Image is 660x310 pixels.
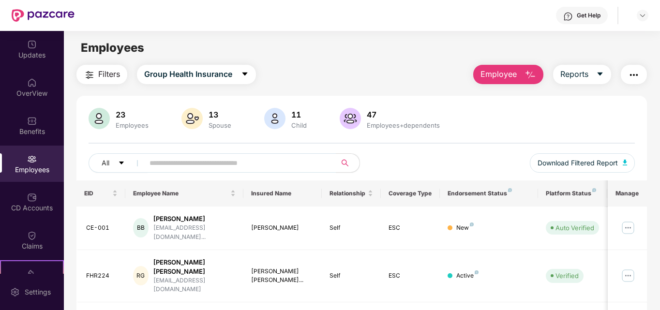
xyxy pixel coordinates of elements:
[525,69,536,81] img: svg+xml;base64,PHN2ZyB4bWxucz0iaHR0cDovL3d3dy53My5vcmcvMjAwMC9zdmciIHhtbG5zOnhsaW5rPSJodHRwOi8vd3...
[340,108,361,129] img: svg+xml;base64,PHN2ZyB4bWxucz0iaHR0cDovL3d3dy53My5vcmcvMjAwMC9zdmciIHhtbG5zOnhsaW5rPSJodHRwOi8vd3...
[84,190,111,197] span: EID
[89,108,110,129] img: svg+xml;base64,PHN2ZyB4bWxucz0iaHR0cDovL3d3dy53My5vcmcvMjAwMC9zdmciIHhtbG5zOnhsaW5rPSJodHRwOi8vd3...
[125,180,243,207] th: Employee Name
[251,267,315,285] div: [PERSON_NAME] [PERSON_NAME]...
[480,68,517,80] span: Employee
[153,223,236,242] div: [EMAIL_ADDRESS][DOMAIN_NAME]...
[81,41,144,55] span: Employees
[207,110,233,119] div: 13
[553,65,611,84] button: Reportscaret-down
[102,158,109,168] span: All
[133,266,148,285] div: RG
[289,110,309,119] div: 11
[264,108,285,129] img: svg+xml;base64,PHN2ZyB4bWxucz0iaHR0cDovL3d3dy53My5vcmcvMjAwMC9zdmciIHhtbG5zOnhsaW5rPSJodHRwOi8vd3...
[475,270,479,274] img: svg+xml;base64,PHN2ZyB4bWxucz0iaHR0cDovL3d3dy53My5vcmcvMjAwMC9zdmciIHdpZHRoPSI4IiBoZWlnaHQ9IjgiIH...
[153,258,236,276] div: [PERSON_NAME] [PERSON_NAME]
[639,12,646,19] img: svg+xml;base64,PHN2ZyBpZD0iRHJvcGRvd24tMzJ4MzIiIHhtbG5zPSJodHRwOi8vd3d3LnczLm9yZy8yMDAwL3N2ZyIgd2...
[628,69,640,81] img: svg+xml;base64,PHN2ZyB4bWxucz0iaHR0cDovL3d3dy53My5vcmcvMjAwMC9zdmciIHdpZHRoPSIyNCIgaGVpZ2h0PSIyNC...
[27,116,37,126] img: svg+xml;base64,PHN2ZyBpZD0iQmVuZWZpdHMiIHhtbG5zPSJodHRwOi8vd3d3LnczLm9yZy8yMDAwL3N2ZyIgd2lkdGg9Ij...
[10,287,20,297] img: svg+xml;base64,PHN2ZyBpZD0iU2V0dGluZy0yMHgyMCIgeG1sbnM9Imh0dHA6Ly93d3cudzMub3JnLzIwMDAvc3ZnIiB3aW...
[365,121,442,129] div: Employees+dependents
[137,65,256,84] button: Group Health Insurancecaret-down
[27,40,37,49] img: svg+xml;base64,PHN2ZyBpZD0iVXBkYXRlZCIgeG1sbnM9Imh0dHA6Ly93d3cudzMub3JnLzIwMDAvc3ZnIiB3aWR0aD0iMj...
[27,269,37,279] img: svg+xml;base64,PHN2ZyB4bWxucz0iaHR0cDovL3d3dy53My5vcmcvMjAwMC9zdmciIHdpZHRoPSIyMSIgaGVpZ2h0PSIyMC...
[470,222,474,226] img: svg+xml;base64,PHN2ZyB4bWxucz0iaHR0cDovL3d3dy53My5vcmcvMjAwMC9zdmciIHdpZHRoPSI4IiBoZWlnaHQ9IjgiIH...
[330,271,373,280] div: Self
[560,68,588,80] span: Reports
[12,9,75,22] img: New Pazcare Logo
[86,223,118,233] div: CE-001
[577,12,600,19] div: Get Help
[563,12,573,21] img: svg+xml;base64,PHN2ZyBpZD0iSGVscC0zMngzMiIgeG1sbnM9Imh0dHA6Ly93d3cudzMub3JnLzIwMDAvc3ZnIiB3aWR0aD...
[207,121,233,129] div: Spouse
[243,180,322,207] th: Insured Name
[330,223,373,233] div: Self
[546,190,599,197] div: Platform Status
[27,154,37,164] img: svg+xml;base64,PHN2ZyBpZD0iRW1wbG95ZWVzIiB4bWxucz0iaHR0cDovL3d3dy53My5vcmcvMjAwMC9zdmciIHdpZHRoPS...
[623,160,628,165] img: svg+xml;base64,PHN2ZyB4bWxucz0iaHR0cDovL3d3dy53My5vcmcvMjAwMC9zdmciIHhtbG5zOnhsaW5rPSJodHRwOi8vd3...
[289,121,309,129] div: Child
[365,110,442,119] div: 47
[555,271,579,280] div: Verified
[596,70,604,79] span: caret-down
[76,65,127,84] button: Filters
[22,287,54,297] div: Settings
[89,153,148,173] button: Allcaret-down
[456,271,479,280] div: Active
[251,223,315,233] div: [PERSON_NAME]
[508,188,512,192] img: svg+xml;base64,PHN2ZyB4bWxucz0iaHR0cDovL3d3dy53My5vcmcvMjAwMC9zdmciIHdpZHRoPSI4IiBoZWlnaHQ9IjgiIH...
[241,70,249,79] span: caret-down
[76,180,126,207] th: EID
[538,158,618,168] span: Download Filtered Report
[448,190,530,197] div: Endorsement Status
[389,223,432,233] div: ESC
[84,69,95,81] img: svg+xml;base64,PHN2ZyB4bWxucz0iaHR0cDovL3d3dy53My5vcmcvMjAwMC9zdmciIHdpZHRoPSIyNCIgaGVpZ2h0PSIyNC...
[608,180,647,207] th: Manage
[620,268,636,283] img: manageButton
[336,153,360,173] button: search
[530,153,635,173] button: Download Filtered Report
[473,65,543,84] button: Employee
[86,271,118,280] div: FHR224
[118,160,125,167] span: caret-down
[153,214,236,223] div: [PERSON_NAME]
[389,271,432,280] div: ESC
[330,190,366,197] span: Relationship
[98,68,120,80] span: Filters
[133,218,149,237] div: BB
[27,231,37,240] img: svg+xml;base64,PHN2ZyBpZD0iQ2xhaW0iIHhtbG5zPSJodHRwOi8vd3d3LnczLm9yZy8yMDAwL3N2ZyIgd2lkdGg9IjIwIi...
[27,78,37,88] img: svg+xml;base64,PHN2ZyBpZD0iSG9tZSIgeG1sbnM9Imh0dHA6Ly93d3cudzMub3JnLzIwMDAvc3ZnIiB3aWR0aD0iMjAiIG...
[181,108,203,129] img: svg+xml;base64,PHN2ZyB4bWxucz0iaHR0cDovL3d3dy53My5vcmcvMjAwMC9zdmciIHhtbG5zOnhsaW5rPSJodHRwOi8vd3...
[620,220,636,236] img: manageButton
[133,190,228,197] span: Employee Name
[322,180,381,207] th: Relationship
[27,192,37,202] img: svg+xml;base64,PHN2ZyBpZD0iQ0RfQWNjb3VudHMiIGRhdGEtbmFtZT0iQ0QgQWNjb3VudHMiIHhtbG5zPSJodHRwOi8vd3...
[336,159,355,167] span: search
[114,110,150,119] div: 23
[456,223,474,233] div: New
[592,188,596,192] img: svg+xml;base64,PHN2ZyB4bWxucz0iaHR0cDovL3d3dy53My5vcmcvMjAwMC9zdmciIHdpZHRoPSI4IiBoZWlnaHQ9IjgiIH...
[555,223,594,233] div: Auto Verified
[153,276,236,295] div: [EMAIL_ADDRESS][DOMAIN_NAME]
[144,68,232,80] span: Group Health Insurance
[114,121,150,129] div: Employees
[381,180,440,207] th: Coverage Type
